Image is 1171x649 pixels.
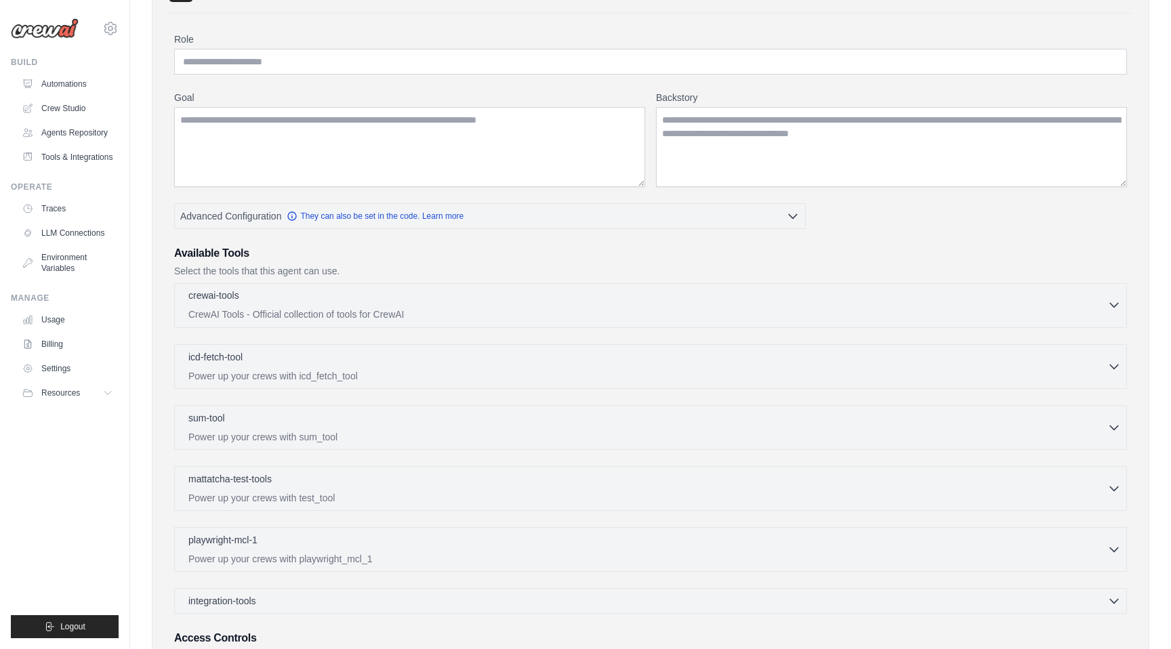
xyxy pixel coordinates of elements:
[287,211,464,222] a: They can also be set in the code. Learn more
[188,289,239,302] p: crewai-tools
[188,533,258,547] p: playwright-mcl-1
[180,533,1121,566] button: playwright-mcl-1 Power up your crews with playwright_mcl_1
[16,122,119,144] a: Agents Repository
[174,91,645,104] label: Goal
[188,430,1107,444] p: Power up your crews with sum_tool
[174,630,1127,646] h3: Access Controls
[16,309,119,331] a: Usage
[180,594,1121,608] button: integration-tools
[188,369,1107,383] p: Power up your crews with icd_fetch_tool
[41,388,80,398] span: Resources
[16,382,119,404] button: Resources
[180,209,281,223] span: Advanced Configuration
[16,146,119,168] a: Tools & Integrations
[16,198,119,219] a: Traces
[11,18,79,39] img: Logo
[11,293,119,303] div: Manage
[188,491,1107,505] p: Power up your crews with test_tool
[11,182,119,192] div: Operate
[16,333,119,355] a: Billing
[656,91,1127,104] label: Backstory
[188,350,243,364] p: icd-fetch-tool
[175,204,805,228] button: Advanced Configuration They can also be set in the code. Learn more
[180,350,1121,383] button: icd-fetch-tool Power up your crews with icd_fetch_tool
[16,247,119,279] a: Environment Variables
[174,33,1127,46] label: Role
[11,615,119,638] button: Logout
[188,308,1107,321] p: CrewAI Tools - Official collection of tools for CrewAI
[16,98,119,119] a: Crew Studio
[188,411,225,425] p: sum-tool
[16,222,119,244] a: LLM Connections
[174,264,1127,278] p: Select the tools that this agent can use.
[180,289,1121,321] button: crewai-tools CrewAI Tools - Official collection of tools for CrewAI
[16,73,119,95] a: Automations
[188,594,256,608] span: integration-tools
[180,411,1121,444] button: sum-tool Power up your crews with sum_tool
[188,552,1107,566] p: Power up your crews with playwright_mcl_1
[16,358,119,379] a: Settings
[11,57,119,68] div: Build
[188,472,272,486] p: mattatcha-test-tools
[60,621,85,632] span: Logout
[174,245,1127,261] h3: Available Tools
[180,472,1121,505] button: mattatcha-test-tools Power up your crews with test_tool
